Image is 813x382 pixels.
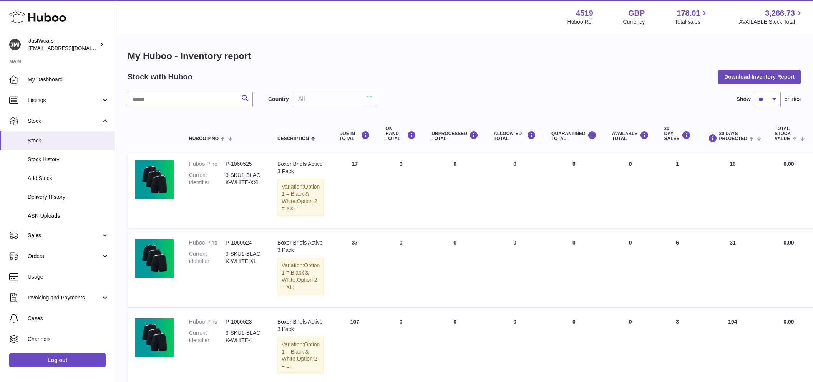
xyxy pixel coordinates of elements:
dt: Huboo P no [189,318,226,326]
div: Variation: [277,258,324,295]
dd: P-1060523 [226,318,262,326]
img: internalAdmin-4519@internal.huboo.com [9,39,21,50]
div: QUARANTINED Total [551,131,597,141]
span: Option 2 = XL; [282,277,317,290]
a: Log out [9,353,106,367]
span: Total sales [675,18,709,26]
span: 0.00 [783,161,794,167]
a: 3,266.73 AVAILABLE Stock Total [739,8,804,26]
div: Boxer Briefs Active 3 Pack [277,160,324,175]
span: Listings [28,97,101,104]
div: Variation: [277,337,324,374]
h1: My Huboo - Inventory report [128,50,801,62]
span: 0.00 [783,240,794,246]
td: 0 [486,153,544,228]
span: Orders [28,253,101,260]
span: ASN Uploads [28,212,109,220]
img: product image [135,318,174,357]
div: Boxer Briefs Active 3 Pack [277,318,324,333]
img: product image [135,160,174,199]
strong: 4519 [576,8,593,18]
td: 1 [657,153,699,228]
dd: P-1060525 [226,160,262,168]
div: Boxer Briefs Active 3 Pack [277,239,324,254]
dt: Current identifier [189,329,226,344]
td: 0 [604,153,657,228]
span: 178.01 [677,8,700,18]
a: 178.01 Total sales [675,8,709,26]
td: 0 [486,232,544,306]
span: Option 1 = Black & White; [282,262,320,283]
span: 0.00 [783,319,794,325]
span: Description [277,136,309,141]
dt: Huboo P no [189,160,226,168]
span: entries [785,96,801,103]
span: Total stock value [775,126,791,142]
span: 0 [572,161,576,167]
span: Channels [28,336,109,343]
span: Delivery History [28,193,109,201]
dt: Current identifier [189,250,226,265]
img: product image [135,239,174,278]
div: AVAILABLE Total [612,131,649,141]
span: Huboo P no [189,136,219,141]
span: Option 1 = Black & White; [282,184,320,204]
div: Variation: [277,179,324,217]
div: DUE IN TOTAL [339,131,370,141]
div: ALLOCATED Total [494,131,536,141]
td: 16 [699,153,767,228]
span: 3,266.73 [765,8,795,18]
td: 37 [332,232,378,306]
span: Option 2 = XXL; [282,198,317,212]
h2: Stock with Huboo [128,72,192,82]
strong: GBP [628,8,645,18]
span: Stock [28,117,101,125]
span: Usage [28,273,109,281]
td: 31 [699,232,767,306]
span: Invoicing and Payments [28,294,101,301]
div: ON HAND Total [385,126,416,142]
span: 0 [572,319,576,325]
div: Huboo Ref [567,18,593,26]
label: Show [737,96,751,103]
dt: Huboo P no [189,239,226,246]
span: Add Stock [28,175,109,182]
span: [EMAIL_ADDRESS][DOMAIN_NAME] [28,45,113,51]
span: AVAILABLE Stock Total [739,18,804,26]
span: 30 DAYS PROJECTED [719,131,747,141]
td: 17 [332,153,378,228]
div: UNPROCESSED Total [431,131,478,141]
dt: Current identifier [189,172,226,186]
span: My Dashboard [28,76,109,83]
span: Stock History [28,156,109,163]
span: Stock [28,137,109,144]
td: 6 [657,232,699,306]
span: Option 1 = Black & White; [282,341,320,362]
div: Currency [623,18,645,26]
td: 0 [604,232,657,306]
span: Cases [28,315,109,322]
dd: 3-SKU1-BLACK-WHITE-L [226,329,262,344]
dd: P-1060524 [226,239,262,246]
label: Country [268,96,289,103]
td: 0 [378,232,424,306]
span: Option 2 = L; [282,356,317,369]
div: 30 DAY SALES [664,126,691,142]
td: 0 [424,232,486,306]
td: 0 [424,153,486,228]
td: 0 [378,153,424,228]
div: JustWears [28,37,98,52]
button: Download Inventory Report [718,70,801,84]
dd: 3-SKU1-BLACK-WHITE-XXL [226,172,262,186]
dd: 3-SKU1-BLACK-WHITE-XL [226,250,262,265]
span: Sales [28,232,101,239]
span: 0 [572,240,576,246]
